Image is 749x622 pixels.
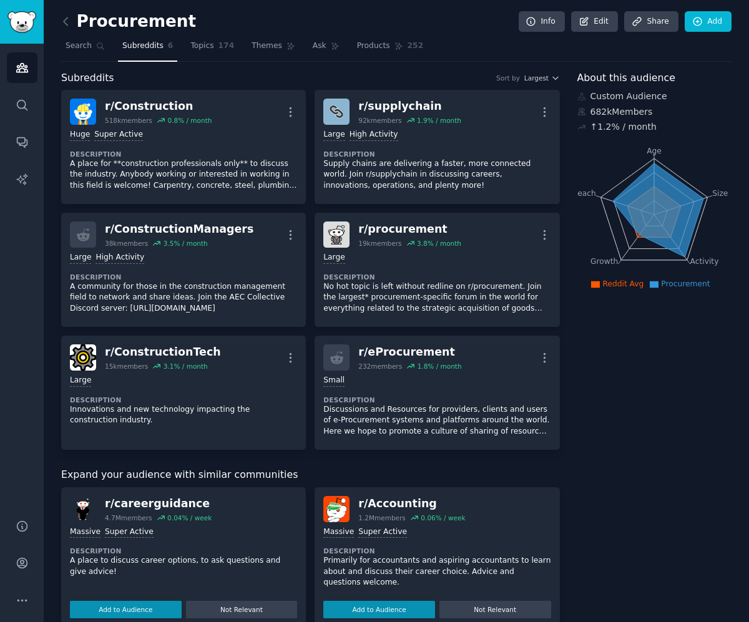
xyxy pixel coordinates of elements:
div: r/ Construction [105,99,212,114]
a: Constructionr/Construction518kmembers0.8% / monthHugeSuper ActiveDescriptionA place for **constru... [61,90,306,204]
div: r/ careerguidance [105,496,212,512]
div: High Activity [350,129,398,141]
span: 252 [408,41,424,52]
div: Large [323,252,345,264]
div: Custom Audience [577,90,732,103]
img: Accounting [323,496,350,522]
span: 6 [168,41,174,52]
img: careerguidance [70,496,96,522]
div: Massive [323,527,354,538]
a: Topics174 [186,36,238,62]
a: Info [519,11,565,32]
div: Sort by [496,74,520,82]
a: Add [685,11,732,32]
a: Subreddits6 [118,36,177,62]
div: 232 members [358,362,402,371]
div: 92k members [358,116,401,125]
a: r/eProcurement232members1.8% / monthSmallDescriptionDiscussions and Resources for providers, clie... [315,336,559,450]
div: 3.5 % / month [164,239,208,248]
img: ConstructionTech [70,344,96,371]
dt: Description [70,150,297,158]
button: Not Relevant [186,601,298,618]
a: supplychainr/supplychain92kmembers1.9% / monthLargeHigh ActivityDescriptionSupply chains are deli... [315,90,559,204]
tspan: Size [712,188,728,197]
span: Themes [252,41,282,52]
a: r/ConstructionManagers38kmembers3.5% / monthLargeHigh ActivityDescriptionA community for those in... [61,213,306,327]
span: Search [66,41,92,52]
button: Not Relevant [439,601,551,618]
div: High Activity [95,252,144,264]
div: Super Active [358,527,407,538]
span: About this audience [577,70,675,86]
dt: Description [323,547,551,555]
p: Supply chains are delivering a faster, more connected world. Join r/supplychain in discussing car... [323,158,551,192]
a: Search [61,36,109,62]
a: Edit [571,11,618,32]
div: 1.9 % / month [417,116,461,125]
p: Discussions and Resources for providers, clients and users of e-Procurement systems and platforms... [323,404,551,437]
p: A place for **construction professionals only** to discuss the industry. Anybody working or inter... [70,158,297,192]
span: Procurement [661,279,710,288]
p: Innovations and new technology impacting the construction industry. [70,404,297,426]
div: 0.8 % / month [167,116,212,125]
div: r/ eProcurement [358,344,461,360]
dt: Description [323,273,551,281]
dt: Description [323,150,551,158]
div: 38k members [105,239,148,248]
span: Expand your audience with similar communities [61,467,298,483]
p: No hot topic is left without redline on r/procurement. Join the largest* procurement-specific for... [323,281,551,314]
div: Large [323,129,345,141]
dt: Description [70,547,297,555]
tspan: Reach [572,188,596,197]
dt: Description [70,273,297,281]
div: r/ supplychain [358,99,461,114]
div: r/ Accounting [358,496,465,512]
p: Primarily for accountants and aspiring accountants to learn about and discuss their career choice... [323,555,551,588]
img: procurement [323,221,350,248]
a: procurementr/procurement19kmembers3.8% / monthLargeDescriptionNo hot topic is left without redlin... [315,213,559,327]
dt: Description [323,396,551,404]
div: 4.7M members [105,513,152,522]
h2: Procurement [61,12,196,32]
span: Subreddits [122,41,164,52]
div: r/ procurement [358,221,461,237]
div: r/ ConstructionManagers [105,221,253,237]
span: 174 [218,41,235,52]
div: Super Active [94,129,143,141]
span: Reddit Avg [602,279,644,288]
img: Construction [70,99,96,125]
div: Large [70,375,91,387]
div: 0.06 % / week [421,513,465,522]
a: Themes [247,36,300,62]
div: ↑ 1.2 % / month [590,120,657,134]
div: 1.2M members [358,513,406,522]
div: Small [323,375,345,387]
a: ConstructionTechr/ConstructionTech15kmembers3.1% / monthLargeDescriptionInnovations and new techn... [61,336,306,450]
div: 3.8 % / month [417,239,461,248]
div: 1.8 % / month [418,362,462,371]
tspan: Growth [590,257,618,266]
a: Share [624,11,678,32]
span: Largest [524,74,549,82]
p: A community for those in the construction management field to network and share ideas. Join the A... [70,281,297,314]
div: 15k members [105,362,148,371]
div: Massive [70,527,100,538]
tspan: Activity [690,257,718,266]
tspan: Age [647,147,662,155]
div: Super Active [105,527,154,538]
div: 0.04 % / week [167,513,212,522]
span: Subreddits [61,70,114,86]
div: Huge [70,129,90,141]
div: 518k members [105,116,152,125]
div: 3.1 % / month [164,362,208,371]
dt: Description [70,396,297,404]
button: Add to Audience [323,601,435,618]
p: A place to discuss career options, to ask questions and give advice! [70,555,297,577]
a: Ask [308,36,344,62]
div: 19k members [358,239,401,248]
div: Large [70,252,91,264]
div: r/ ConstructionTech [105,344,221,360]
span: Ask [313,41,326,52]
button: Largest [524,74,560,82]
span: Topics [190,41,213,52]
